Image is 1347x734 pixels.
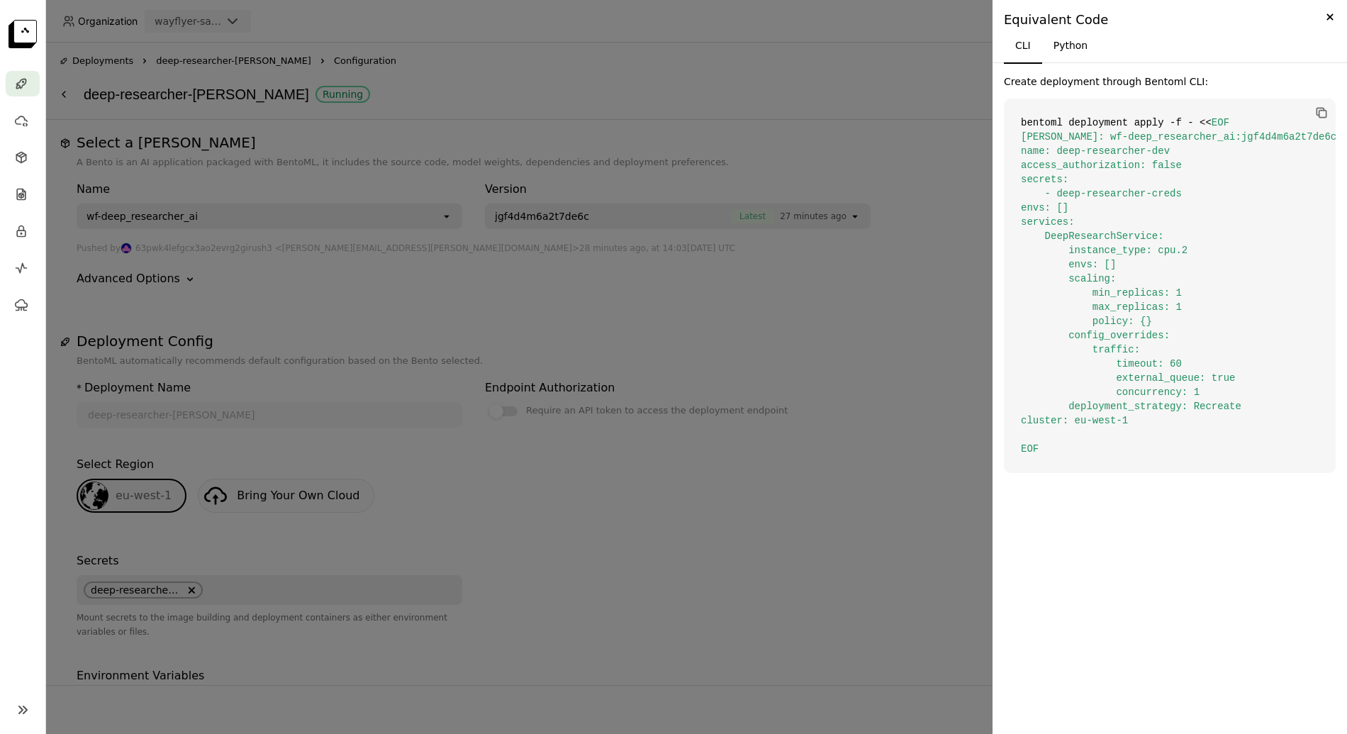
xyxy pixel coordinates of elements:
button: Python [1042,28,1100,62]
div: Equivalent Code [1004,11,1336,28]
svg: Close [1322,9,1338,26]
p: Create deployment through Bentoml CLI: [1004,74,1336,89]
button: CLI [1004,28,1042,62]
code: bentoml deployment apply -f - << [1004,99,1336,473]
img: logo [9,20,37,48]
button: Close [1321,9,1338,26]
